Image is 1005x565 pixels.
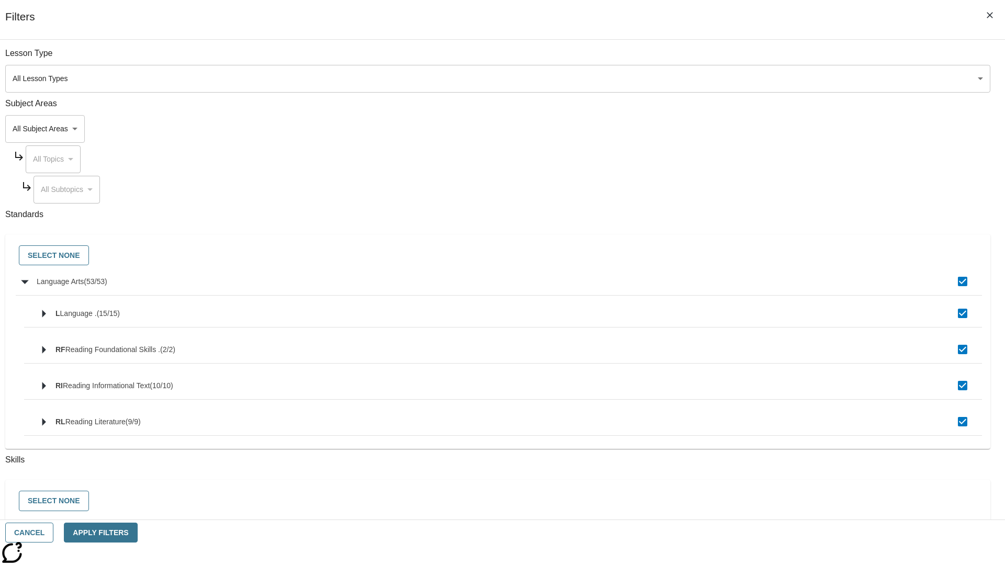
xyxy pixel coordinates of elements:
[55,417,65,426] span: RL
[5,523,53,543] button: Cancel
[65,345,160,354] span: Reading Foundational Skills .
[5,209,990,221] p: Standards
[55,309,60,318] span: L
[55,381,63,390] span: RI
[126,417,141,426] span: 9 standards selected/9 standards in group
[84,277,107,286] span: 53 standards selected/53 standards in group
[33,176,100,204] div: Select a Subject Area
[150,381,173,390] span: 10 standards selected/10 standards in group
[979,4,1001,26] button: Close Filters side menu
[19,491,89,511] button: Select None
[64,523,137,543] button: Apply Filters
[5,48,990,60] p: Lesson Type
[37,277,84,286] span: Language Arts
[14,488,982,514] div: Select skills
[14,243,982,268] div: Select standards
[19,245,89,266] button: Select None
[26,145,81,173] div: Select a Subject Area
[5,10,35,39] h1: Filters
[63,381,150,390] span: Reading Informational Text
[5,115,85,143] div: Select a Subject Area
[5,454,990,466] p: Skills
[97,309,120,318] span: 15 standards selected/15 standards in group
[65,417,126,426] span: Reading Literature
[160,345,175,354] span: 2 standards selected/2 standards in group
[5,98,990,110] p: Subject Areas
[5,65,990,93] div: Select a lesson type
[60,309,97,318] span: Language .
[55,345,65,354] span: RF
